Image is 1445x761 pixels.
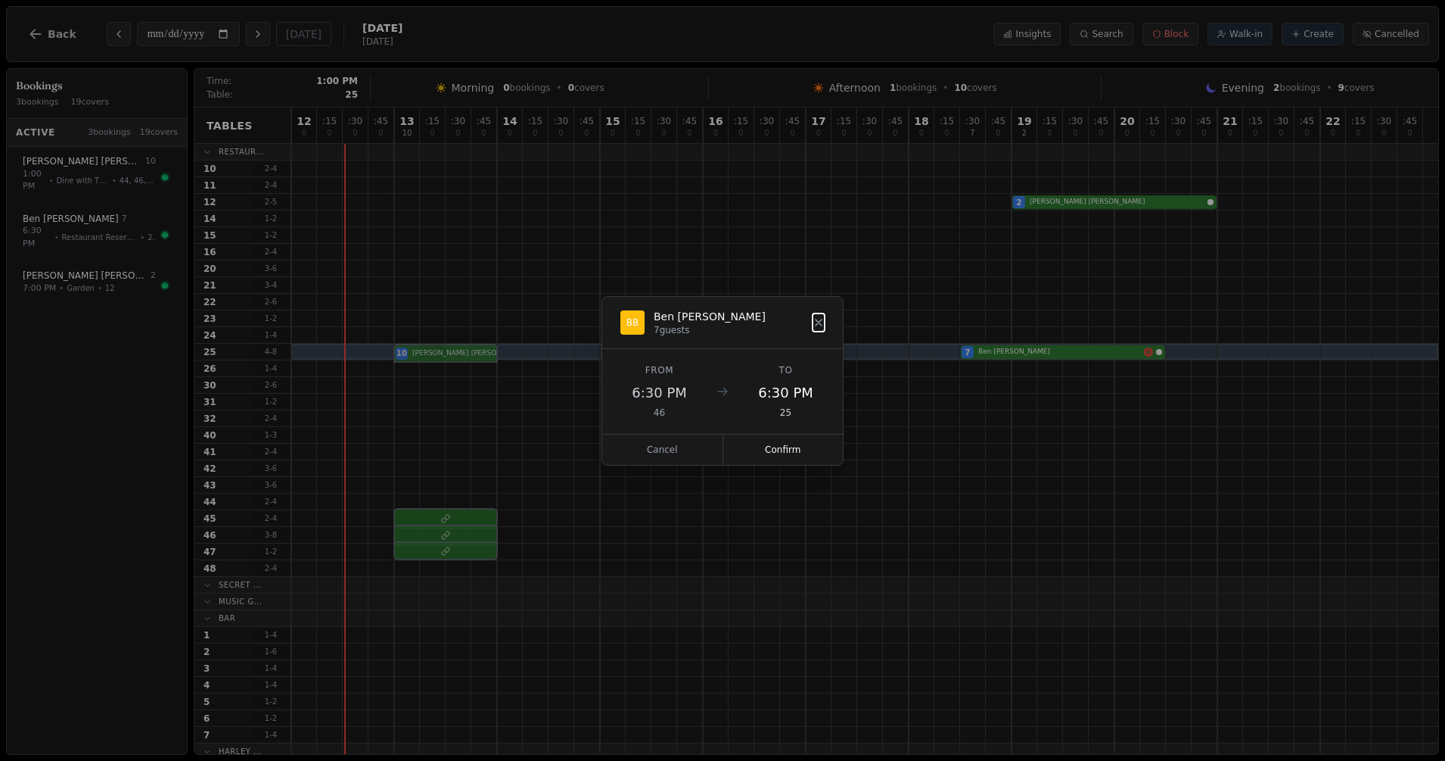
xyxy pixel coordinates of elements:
div: 6:30 PM [747,382,825,404]
button: Cancel [602,435,723,465]
div: 7 guests [654,324,766,336]
div: To [747,364,825,376]
div: 25 [747,407,825,419]
div: 6:30 PM [620,382,698,404]
div: Ben [PERSON_NAME] [654,309,766,324]
div: BB [620,310,645,335]
div: From [620,364,698,376]
div: 46 [620,407,698,419]
button: Confirm [723,435,844,465]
